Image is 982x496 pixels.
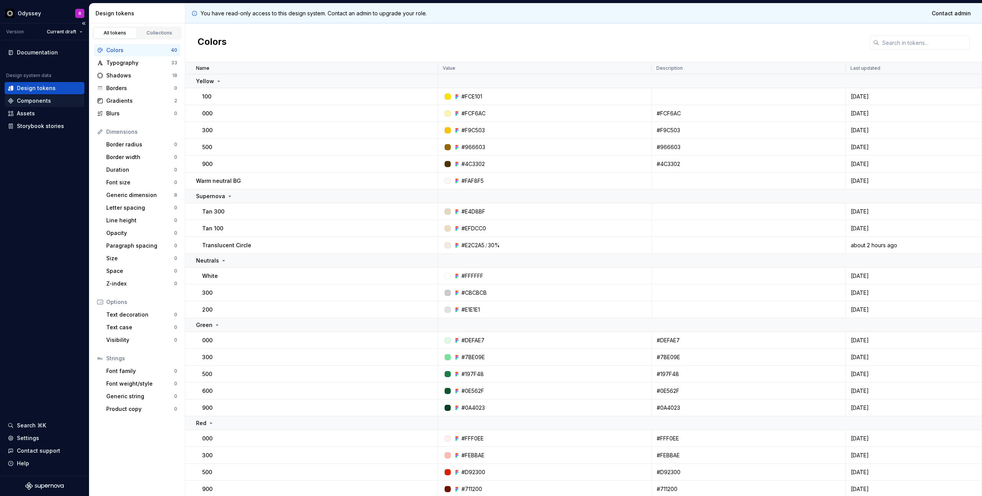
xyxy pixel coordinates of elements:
[461,387,484,395] div: #0E562F
[106,179,174,186] div: Font size
[196,192,225,200] p: Supernova
[202,289,213,297] p: 300
[879,36,970,49] input: Search in tokens...
[103,365,180,377] a: Font family0
[652,353,845,361] div: #7BE09E
[43,26,86,37] button: Current draft
[5,445,84,457] button: Contact support
[174,255,177,261] div: 0
[202,110,213,117] p: 000
[202,241,251,249] p: Translucent Circle
[5,457,84,470] button: Help
[5,432,84,444] a: Settings
[171,60,177,66] div: 33
[488,241,500,249] div: 30%
[5,107,84,120] a: Assets
[174,312,177,318] div: 0
[103,176,180,189] a: Font size0
[201,10,427,17] p: You have read-only access to this design system. Contact an admin to upgrade your role.
[174,381,177,387] div: 0
[106,141,174,148] div: Border radius
[17,434,39,442] div: Settings
[103,278,180,290] a: Z-index0
[5,419,84,432] button: Search ⌘K
[461,353,485,361] div: #7BE09E
[174,205,177,211] div: 0
[202,160,213,168] p: 900
[174,324,177,330] div: 0
[846,143,981,151] div: [DATE]
[846,387,981,395] div: [DATE]
[140,30,179,36] div: Collections
[103,252,180,264] a: Size0
[652,337,845,344] div: #DEFAE7
[196,419,206,427] p: Red
[652,160,845,168] div: #4C3302
[850,65,880,71] p: Last updated
[17,460,29,467] div: Help
[846,485,981,493] div: [DATE]
[846,272,981,280] div: [DATE]
[106,166,174,174] div: Duration
[17,49,58,56] div: Documentation
[461,126,485,134] div: #F9C503
[103,334,180,346] a: Visibility0
[196,77,214,85] p: Yellow
[103,214,180,227] a: Line height0
[846,225,981,232] div: [DATE]
[652,435,845,442] div: #FFF0EE
[172,72,177,79] div: 18
[932,10,971,17] span: Contact admin
[17,97,51,105] div: Components
[6,72,51,79] div: Design system data
[174,167,177,173] div: 0
[461,208,485,215] div: #E4D8BF
[106,280,174,287] div: Z-index
[174,141,177,148] div: 0
[106,405,174,413] div: Product copy
[103,403,180,415] a: Product copy0
[174,243,177,249] div: 0
[17,84,56,92] div: Design tokens
[94,95,180,107] a: Gradients2
[5,95,84,107] a: Components
[106,380,174,388] div: Font weight/style
[461,306,480,314] div: #E1E1E1
[94,69,180,82] a: Shadows18
[846,353,981,361] div: [DATE]
[461,93,482,100] div: #FCE101
[78,18,89,29] button: Collapse sidebar
[174,230,177,236] div: 0
[5,120,84,132] a: Storybook stories
[461,160,485,168] div: #4C3302
[106,97,174,105] div: Gradients
[461,370,484,378] div: #197F48
[461,143,485,151] div: #966603
[202,353,213,361] p: 300
[103,321,180,333] a: Text case0
[196,257,219,264] p: Neutrals
[106,311,174,319] div: Text decoration
[846,468,981,476] div: [DATE]
[103,202,180,214] a: Letter spacing0
[846,177,981,185] div: [DATE]
[94,44,180,56] a: Colors40
[461,485,482,493] div: #711200
[174,110,177,117] div: 0
[94,82,180,94] a: Borders0
[5,82,84,94] a: Design tokens
[461,225,486,232] div: #EFDCC0
[461,452,484,459] div: #FEBBAE
[202,435,213,442] p: 000
[652,126,845,134] div: #F9C503
[196,65,209,71] p: Name
[174,406,177,412] div: 0
[461,337,484,344] div: #DEFAE7
[652,143,845,151] div: #966603
[106,355,177,362] div: Strings
[202,93,211,100] p: 100
[174,337,177,343] div: 0
[196,321,213,329] p: Green
[174,217,177,223] div: 0
[103,378,180,390] a: Font weight/style0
